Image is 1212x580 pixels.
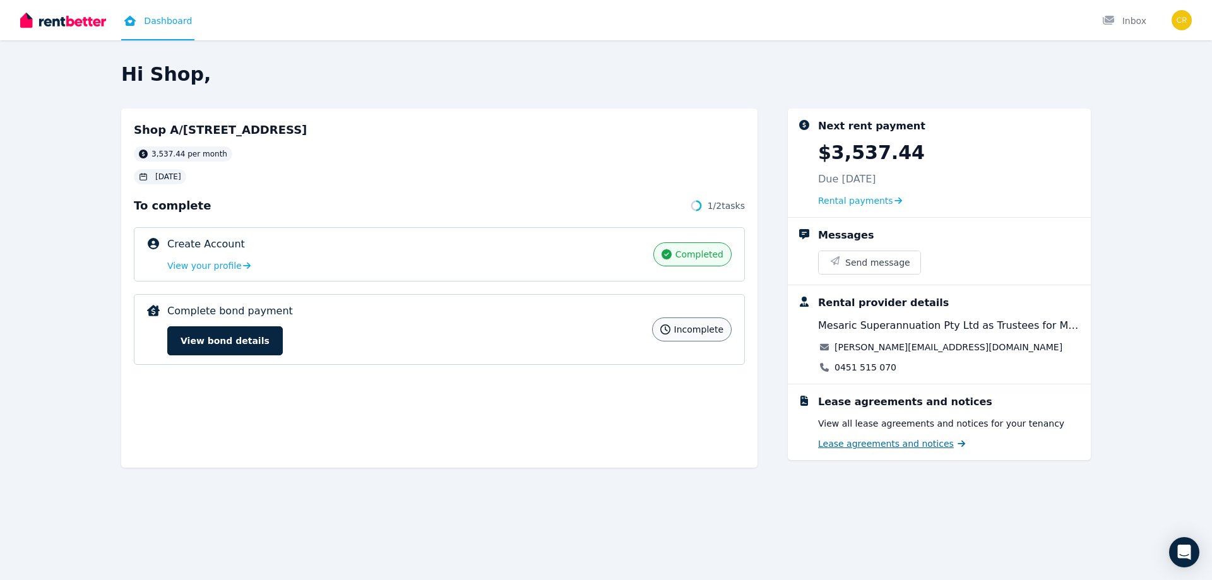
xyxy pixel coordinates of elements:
[818,194,902,207] a: Rental payments
[167,304,293,319] p: Complete bond payment
[818,141,925,164] p: $3,537.44
[818,119,925,134] div: Next rent payment
[167,237,245,252] p: Create Account
[818,437,965,450] a: Lease agreements and notices
[20,11,106,30] img: RentBetter
[167,326,283,355] button: View bond details
[674,323,723,336] span: incomplete
[155,172,181,182] span: [DATE]
[845,256,910,269] span: Send message
[167,259,242,272] span: View your profile
[708,199,745,212] span: 1 / 2 tasks
[818,318,1081,333] span: Mesaric Superannuation Pty Ltd as Trustees for Mesaric Gen Super Fund
[167,259,251,272] a: View your profile
[151,149,227,159] span: 3,537.44 per month
[819,251,920,274] button: Send message
[134,197,211,215] span: To complete
[818,394,992,410] div: Lease agreements and notices
[134,121,307,139] h2: Shop A/[STREET_ADDRESS]
[818,295,949,311] div: Rental provider details
[675,248,723,261] span: completed
[147,305,160,316] img: Complete bond payment
[818,417,1064,430] p: View all lease agreements and notices for your tenancy
[818,194,893,207] span: Rental payments
[818,437,954,450] span: Lease agreements and notices
[835,361,896,374] a: 0451 515 070
[1172,10,1192,30] img: Shop A
[1169,537,1199,567] div: Open Intercom Messenger
[1102,15,1146,27] div: Inbox
[835,341,1062,353] a: [PERSON_NAME][EMAIL_ADDRESS][DOMAIN_NAME]
[121,63,1091,86] h2: Hi Shop,
[818,172,876,187] p: Due [DATE]
[818,228,874,243] div: Messages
